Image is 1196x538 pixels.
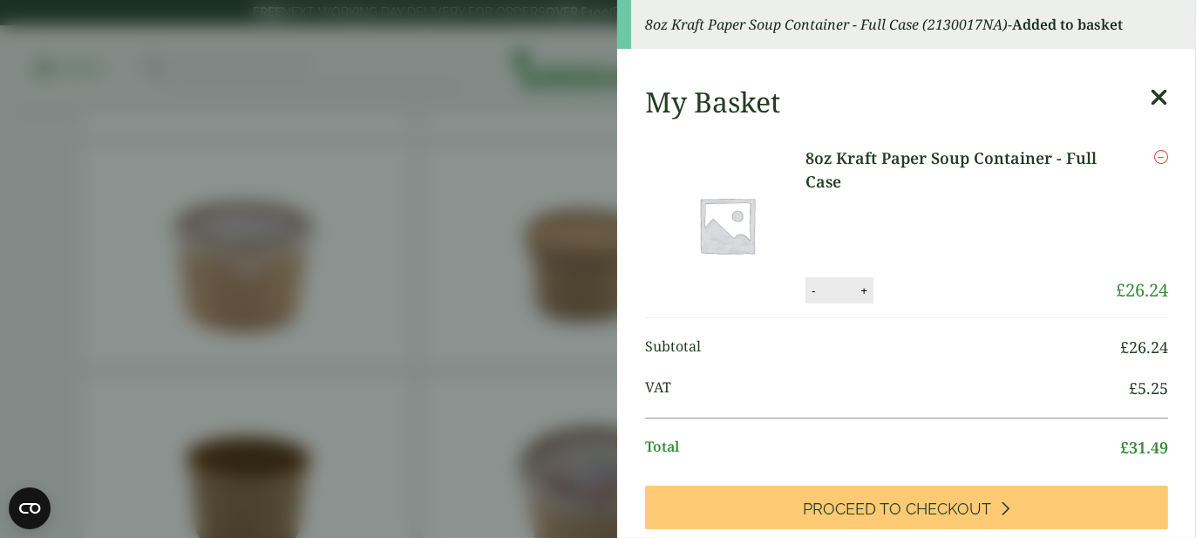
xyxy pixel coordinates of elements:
bdi: 26.24 [1116,278,1168,302]
span: £ [1116,278,1125,302]
span: Total [645,436,1120,460]
button: - [806,283,820,298]
span: £ [1120,337,1129,358]
a: 8oz Kraft Paper Soup Container - Full Case [805,146,1116,194]
a: Proceed to Checkout [645,486,1168,529]
strong: Added to basket [1012,15,1123,34]
span: £ [1120,437,1129,458]
button: Open CMP widget [9,487,51,529]
span: VAT [645,377,1129,400]
img: Placeholder [649,146,805,303]
bdi: 31.49 [1120,437,1168,458]
bdi: 26.24 [1120,337,1168,358]
span: Subtotal [645,336,1120,359]
h2: My Basket [645,85,780,119]
em: 8oz Kraft Paper Soup Container - Full Case (2130017NA) [645,15,1008,34]
a: Remove this item [1154,146,1168,167]
span: £ [1129,378,1138,398]
span: Proceed to Checkout [804,500,992,519]
bdi: 5.25 [1129,378,1168,398]
button: + [855,283,873,298]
